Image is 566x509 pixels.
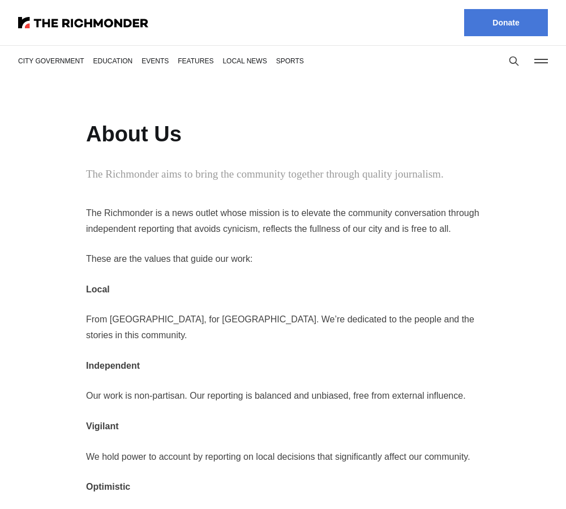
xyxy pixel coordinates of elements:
[464,9,548,36] a: Donate
[18,17,148,28] img: The Richmonder
[505,53,522,70] button: Search this site
[86,482,130,491] strong: Optimistic
[86,284,110,294] strong: Local
[283,454,566,509] iframe: portal-trigger
[86,122,185,146] h1: About Us
[86,205,480,237] p: The Richmonder is a news outlet whose mission is to elevate the community conversation through in...
[86,312,480,343] p: From [GEOGRAPHIC_DATA], for [GEOGRAPHIC_DATA]. We’re dedicated to the people and the stories in t...
[18,56,80,66] a: City Government
[89,56,127,66] a: Education
[86,388,480,404] p: Our work is non-partisan. Our reporting is balanced and unbiased, free from external influence.
[262,56,288,66] a: Sports
[86,361,140,370] strong: Independent
[170,56,202,66] a: Features
[86,449,480,465] p: We hold power to account by reporting on local decisions that significantly affect our community.
[86,251,480,267] p: These are the values that guide our work:
[86,166,444,183] p: The Richmonder aims to bring the community together through quality journalism.
[86,421,119,431] strong: Vigilant
[136,56,161,66] a: Events
[211,56,253,66] a: Local News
